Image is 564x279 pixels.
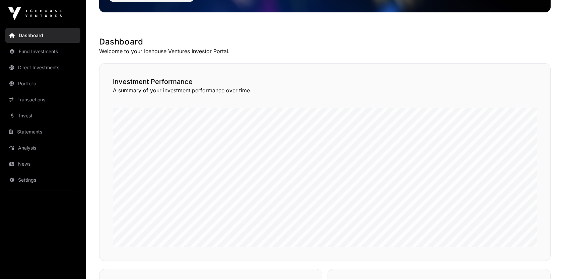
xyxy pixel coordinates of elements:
[8,7,62,20] img: Icehouse Ventures Logo
[113,86,537,94] p: A summary of your investment performance over time.
[5,76,80,91] a: Portfolio
[5,44,80,59] a: Fund Investments
[5,173,80,187] a: Settings
[99,47,551,55] p: Welcome to your Icehouse Ventures Investor Portal.
[113,77,537,86] h2: Investment Performance
[5,28,80,43] a: Dashboard
[5,124,80,139] a: Statements
[5,157,80,171] a: News
[531,247,564,279] iframe: Chat Widget
[5,92,80,107] a: Transactions
[5,141,80,155] a: Analysis
[99,36,551,47] h1: Dashboard
[5,60,80,75] a: Direct Investments
[5,108,80,123] a: Invest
